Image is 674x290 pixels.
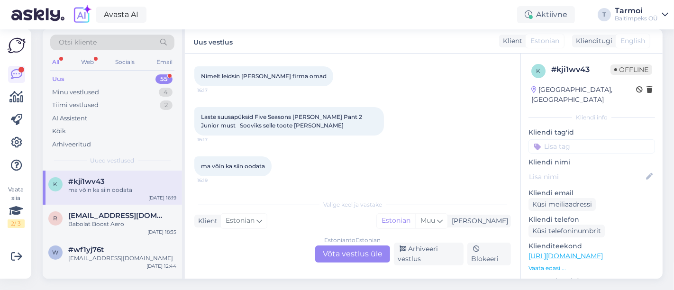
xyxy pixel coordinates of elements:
[394,243,464,265] div: Arhiveeri vestlus
[201,163,265,170] span: ma võin ka siin oodata
[53,249,59,256] span: w
[517,6,575,23] div: Aktiivne
[79,56,96,68] div: Web
[52,127,66,136] div: Kõik
[528,113,655,122] div: Kliendi info
[72,5,92,25] img: explore-ai
[226,216,255,226] span: Estonian
[159,88,173,97] div: 4
[528,215,655,225] p: Kliendi telefon
[146,263,176,270] div: [DATE] 12:44
[467,243,511,265] div: Blokeeri
[610,64,652,75] span: Offline
[197,177,233,184] span: 16:19
[528,276,655,286] p: Operatsioonisüsteem
[160,100,173,110] div: 2
[193,35,233,47] label: Uus vestlus
[598,8,611,21] div: T
[530,36,559,46] span: Estonian
[551,64,610,75] div: # kji1wv43
[8,185,25,228] div: Vaata siia
[147,228,176,236] div: [DATE] 18:35
[68,245,104,254] span: #wf1yj76t
[91,156,135,165] span: Uued vestlused
[50,56,61,68] div: All
[528,198,596,211] div: Küsi meiliaadressi
[528,188,655,198] p: Kliendi email
[194,216,218,226] div: Klient
[528,264,655,272] p: Vaata edasi ...
[537,67,541,74] span: k
[155,56,174,68] div: Email
[377,214,415,228] div: Estonian
[52,74,64,84] div: Uus
[528,241,655,251] p: Klienditeekond
[8,219,25,228] div: 2 / 3
[197,136,233,143] span: 16:17
[52,140,91,149] div: Arhiveeritud
[54,181,58,188] span: k
[194,200,511,209] div: Valige keel ja vastake
[68,254,176,263] div: [EMAIL_ADDRESS][DOMAIN_NAME]
[201,72,327,80] span: Nimelt leidsin [PERSON_NAME] firma omad
[315,245,390,263] div: Võta vestlus üle
[615,7,658,15] div: Tarmoi
[52,88,99,97] div: Minu vestlused
[448,216,508,226] div: [PERSON_NAME]
[113,56,137,68] div: Socials
[201,113,364,129] span: Laste suusapüksid Five Seasons [PERSON_NAME] Pant 2 Junior must Sooviks selle toote [PERSON_NAME]
[52,100,99,110] div: Tiimi vestlused
[528,225,605,237] div: Küsi telefoninumbrit
[615,7,668,22] a: TarmoiBaltimpeks OÜ
[528,252,603,260] a: [URL][DOMAIN_NAME]
[325,236,381,245] div: Estonian to Estonian
[68,211,167,220] span: roolmiiamarii@gmail.com
[148,194,176,201] div: [DATE] 16:19
[529,172,644,182] input: Lisa nimi
[8,36,26,54] img: Askly Logo
[54,215,58,222] span: r
[96,7,146,23] a: Avasta AI
[572,36,612,46] div: Klienditugi
[528,139,655,154] input: Lisa tag
[155,74,173,84] div: 55
[197,87,233,94] span: 16:17
[528,157,655,167] p: Kliendi nimi
[499,36,522,46] div: Klient
[68,220,176,228] div: Babolat Boost Aero
[615,15,658,22] div: Baltimpeks OÜ
[68,186,176,194] div: ma võin ka siin oodata
[52,114,87,123] div: AI Assistent
[420,216,435,225] span: Muu
[620,36,645,46] span: English
[531,85,636,105] div: [GEOGRAPHIC_DATA], [GEOGRAPHIC_DATA]
[59,37,97,47] span: Otsi kliente
[68,177,105,186] span: #kji1wv43
[528,127,655,137] p: Kliendi tag'id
